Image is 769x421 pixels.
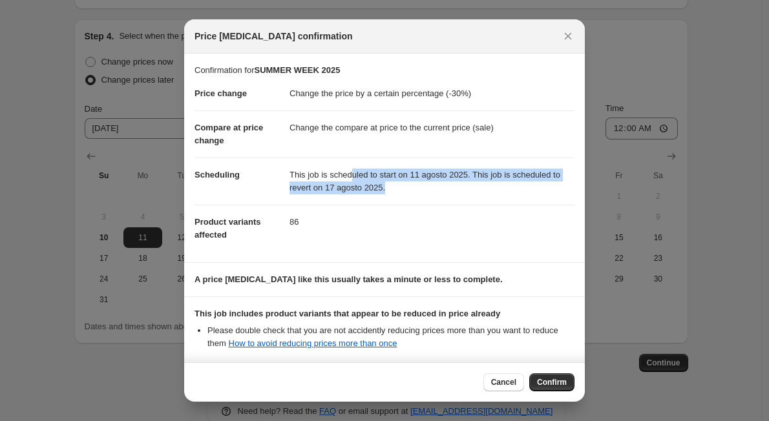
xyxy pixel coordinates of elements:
[195,30,353,43] span: Price [MEDICAL_DATA] confirmation
[559,27,577,45] button: Close
[529,373,574,391] button: Confirm
[229,338,397,348] a: How to avoid reducing prices more than once
[207,324,574,350] li: Please double check that you are not accidently reducing prices more than you want to reduce them
[483,373,524,391] button: Cancel
[491,377,516,387] span: Cancel
[195,88,247,98] span: Price change
[195,123,263,145] span: Compare at price change
[195,217,261,240] span: Product variants affected
[537,377,567,387] span: Confirm
[290,158,574,205] dd: This job is scheduled to start on 11 agosto 2025. This job is scheduled to revert on 17 agosto 2025.
[290,77,574,110] dd: Change the price by a certain percentage (-30%)
[290,110,574,145] dd: Change the compare at price to the current price (sale)
[195,170,240,180] span: Scheduling
[195,274,503,284] b: A price [MEDICAL_DATA] like this usually takes a minute or less to complete.
[195,309,500,318] b: This job includes product variants that appear to be reduced in price already
[254,65,340,75] b: SUMMER WEEK 2025
[290,205,574,239] dd: 86
[195,64,574,77] p: Confirmation for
